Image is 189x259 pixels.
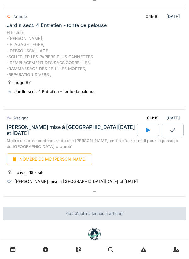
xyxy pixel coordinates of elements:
div: Jardin sect. 4 Entretien - tonte de pelouse [7,22,107,28]
div: Plus d'autres tâches à afficher [3,207,186,220]
div: Effectuer; -[PERSON_NAME], - ELAGAGE LEGER, - DEBROUSSAILLAGE, -SOUFFLER LES PAPIERS PLUS CANNETT... [7,30,182,78]
div: 00h15 [147,115,158,121]
div: Jardin sect. 4 Entretien - tonte de pelouse [14,89,95,95]
div: [DATE] [142,112,182,124]
div: l'olivier 18 - site [14,169,44,175]
div: Annulé [13,14,27,19]
div: [PERSON_NAME] mise à [GEOGRAPHIC_DATA][DATE] et [DATE] [7,124,136,136]
div: Mettre à rue les conteneurs du site [PERSON_NAME] en fin d'apres midi pour le passage de [GEOGRAP... [7,138,182,150]
div: NOMBRE DE MC [PERSON_NAME] [7,153,92,165]
img: badge-BVDL4wpA.svg [88,228,101,240]
div: hugo 87 [14,80,31,85]
div: [DATE] [140,11,182,22]
div: Assigné [13,115,29,121]
div: [PERSON_NAME] mise à [GEOGRAPHIC_DATA][DATE] et [DATE] [14,179,138,185]
div: 04h00 [146,14,158,19]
